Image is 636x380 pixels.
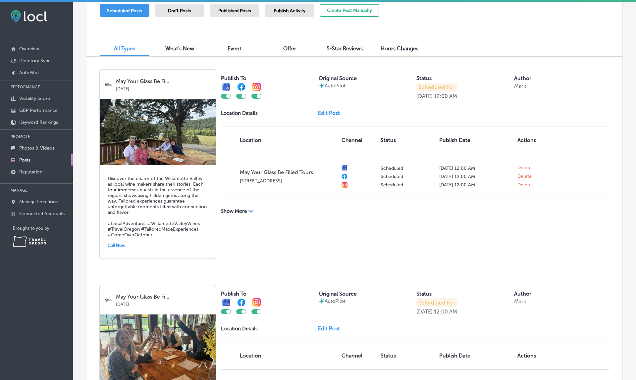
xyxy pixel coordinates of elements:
th: Actions [515,126,546,154]
p: Scheduled [381,174,434,179]
label: Original Source [319,75,357,81]
p: [DATE] [116,84,211,91]
label: Original Source [319,291,357,297]
a: Edit Post [318,325,345,332]
img: autopilot-icon [319,298,325,304]
p: [DATE] 12:00 AM [439,166,512,171]
span: Event [228,45,241,52]
p: May Your Glass Be Fi... [116,78,211,84]
p: [DATE] 12:00 AM [439,182,512,188]
th: Status [378,126,437,154]
p: [DATE] [416,309,433,315]
p: Posts [19,157,30,163]
p: Photos & Videos [19,145,54,151]
h5: Discover the charm of the Willamette Valley as local wine makers share their stories. Each tour i... [108,176,208,238]
span: Hours Changes [381,45,418,52]
p: Keyword Rankings [19,119,58,125]
img: ca08518c-5d01-4aa5-b62b-63d352b6894aIMG_1193.jpeg [100,99,216,165]
th: Location [221,342,339,369]
p: May Your Glass Be Filled Tours [240,169,336,175]
p: Scheduled For [416,83,457,92]
label: Author [514,75,531,81]
label: Status [416,291,432,297]
p: Visibility Score [19,96,50,101]
p: Mark [514,298,526,305]
p: AutoPilot [19,70,39,75]
span: 5-Star Reviews [327,45,363,52]
img: logo [104,80,113,89]
span: Delete [517,165,532,171]
p: Location Details [221,326,258,332]
p: [DATE] 12:00 AM [439,174,512,179]
span: What's New [165,45,194,52]
label: Publish To [221,291,246,297]
label: Publish To [221,75,246,81]
p: Overview [19,46,39,52]
p: Manage Locations [19,199,58,205]
th: Channel [339,126,378,154]
p: Scheduled [381,182,434,188]
span: Offer [283,45,296,52]
span: Published Posts [218,8,251,14]
p: 12:00 AM [434,93,457,99]
p: 12:00 AM [434,309,457,315]
span: Draft Posts [168,8,191,14]
p: Brought to you by [13,226,73,231]
th: Status [378,342,437,369]
label: Status [416,75,432,81]
img: logo [104,296,113,304]
img: autopilot-icon [319,83,325,89]
th: Channel [339,342,378,369]
p: [STREET_ADDRESS] [240,178,336,184]
p: Mark [514,83,526,89]
p: AutoPilot [325,83,345,89]
p: Scheduled For [416,298,457,307]
p: Reputation [19,169,42,175]
img: fda3e92497d09a02dc62c9cd864e3231.png [11,10,47,23]
span: Publish Activity [274,8,305,14]
p: [DATE] [116,300,211,307]
p: Location Details [221,110,258,116]
th: Location [221,126,339,154]
th: Publish Date [437,126,515,154]
p: Connected Accounts [19,211,65,216]
span: All Types [114,45,135,52]
span: Delete [517,173,532,179]
span: Scheduled Posts [107,8,142,14]
label: Author [514,291,531,297]
th: Actions [515,342,546,369]
th: Publish Date [437,342,515,369]
p: Directory Sync [19,58,51,64]
img: Travel Oregon [13,236,46,247]
p: AutoPilot [325,298,345,304]
a: Edit Post [318,110,345,116]
button: Create Post Manually [320,4,379,17]
p: GBP Performance [19,108,58,113]
p: [DATE] [416,93,433,99]
p: Scheduled [381,166,434,171]
p: Show More [221,208,247,214]
span: Delete [517,182,532,188]
p: May Your Glass Be Fi... [116,294,211,300]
